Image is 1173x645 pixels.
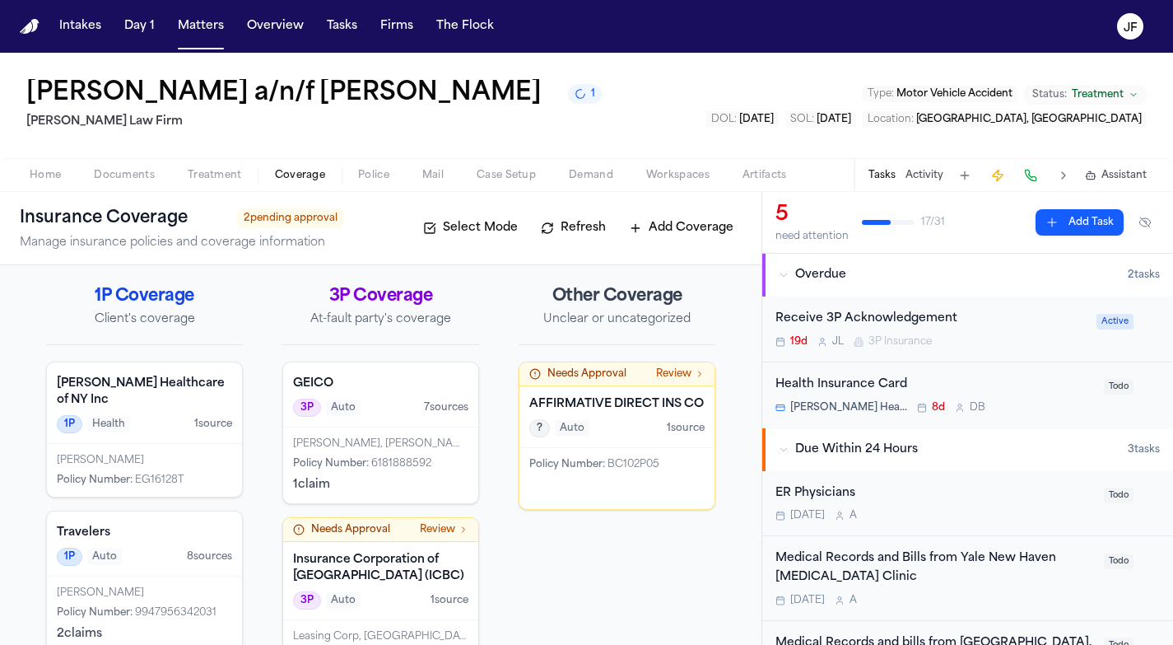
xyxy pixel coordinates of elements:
span: A [849,594,857,607]
span: Policy Number : [57,475,133,485]
span: Artifacts [742,169,787,182]
button: Edit SOL: 2027-04-01 [785,111,856,128]
h4: GEICO [293,376,468,392]
span: Auto [326,592,361,609]
span: 3P [293,591,321,610]
span: Type : [868,89,894,99]
span: Treatment [1072,88,1124,101]
button: Intakes [53,12,108,41]
div: Medical Records and Bills from Yale New Haven [MEDICAL_DATA] Clinic [775,549,1094,587]
span: Treatment [188,169,242,182]
div: 5 [775,202,849,228]
span: Auto [87,549,122,565]
div: need attention [775,230,849,243]
div: Open task: ER Physicians [762,471,1173,537]
h4: [PERSON_NAME] Healthcare of NY Inc [57,376,232,409]
div: 1 claim [293,477,468,493]
button: Edit matter name [26,79,542,109]
div: Open task: Health Insurance Card [762,362,1173,428]
div: Open task: Medical Records and Bills from Yale New Haven Concussion Clinic [762,536,1173,621]
span: Policy Number : [293,459,369,469]
span: 1P [57,548,82,566]
div: [PERSON_NAME] [57,587,232,600]
button: Make a Call [1019,164,1042,187]
button: Firms [374,12,420,41]
span: Due Within 24 Hours [795,442,918,458]
button: The Flock [430,12,500,41]
span: 7 source s [424,401,468,414]
span: Policy Number : [529,460,605,470]
button: Refresh [533,215,614,241]
h1: [PERSON_NAME] a/n/f [PERSON_NAME] [26,79,542,109]
button: Edit Type: Motor Vehicle Accident [863,86,1017,102]
span: 1P [57,415,82,433]
span: 1 source [431,594,468,607]
span: 3 task s [1128,443,1160,456]
span: Auto [326,400,361,416]
p: Manage insurance policies and coverage information [20,235,344,251]
div: Leasing Corp, [GEOGRAPHIC_DATA] [293,630,468,643]
h2: 3P Coverage [282,285,479,308]
span: A [849,509,857,522]
button: Edit DOL: 2025-04-01 [706,111,779,128]
p: Client's coverage [46,311,243,328]
span: D B [970,401,985,414]
span: BC102P05 [607,460,659,470]
span: Todo [1104,379,1133,395]
span: Todo [1104,488,1133,503]
span: 1 source [667,422,705,435]
span: Demand [569,169,613,182]
button: Add Task [1036,209,1124,236]
span: Todo [1104,554,1133,569]
span: Mail [422,169,444,182]
button: Day 1 [118,12,161,41]
span: [DATE] [739,115,774,124]
button: Tasks [868,169,896,182]
button: Overview [240,12,310,41]
h2: Other Coverage [519,285,715,308]
div: [PERSON_NAME], [PERSON_NAME] [293,437,468,451]
h2: 1P Coverage [46,285,243,308]
span: Location : [868,115,914,124]
span: Motor Vehicle Accident [896,89,1012,99]
span: Active [1096,314,1133,330]
div: Health Insurance Card [775,376,1094,395]
h1: Insurance Coverage [20,205,224,231]
button: Create Immediate Task [986,164,1009,187]
button: Matters [171,12,230,41]
span: Needs Approval [311,523,390,536]
span: 3P Insurance [868,335,932,348]
button: Tasks [320,12,364,41]
span: Review [420,523,455,536]
button: Edit Location: Bronx, NY [863,111,1147,128]
div: 2 claim s [57,626,232,643]
button: Hide completed tasks (⌘⇧H) [1130,209,1160,236]
span: 8 source s [187,550,232,563]
span: Auto [555,420,589,437]
span: Case Setup [477,169,536,182]
span: Coverage [275,169,325,182]
span: 17 / 31 [921,216,945,229]
button: Add Coverage [621,215,742,241]
span: [DATE] [790,509,825,522]
span: 1 [591,87,595,100]
span: Assistant [1101,169,1147,182]
span: Review [656,367,691,381]
span: 8d [932,401,945,414]
button: Add Task [953,164,976,187]
span: Home [30,169,61,182]
span: Workspaces [646,169,710,182]
h4: AFFIRMATIVE DIRECT INS CO [529,396,705,413]
span: Overdue [795,267,846,283]
button: Change status from Treatment [1024,85,1147,105]
span: 3P [293,399,321,417]
span: Health [87,416,130,432]
span: 9947956342031 [135,608,216,618]
button: Due Within 24 Hours3tasks [762,428,1173,471]
span: ? [529,419,550,437]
